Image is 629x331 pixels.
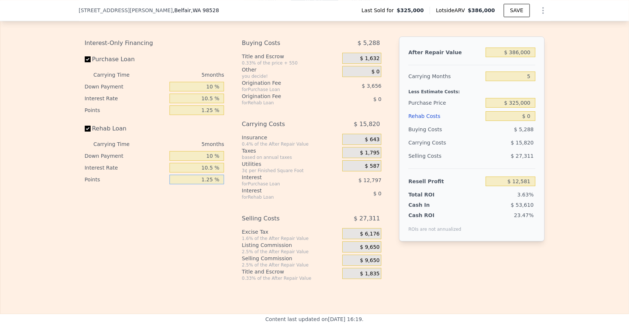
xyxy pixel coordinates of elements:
[504,4,530,17] button: SAVE
[408,175,483,188] div: Resell Profit
[242,141,339,147] div: 0.4% of the After Repair Value
[242,168,339,174] div: 3¢ per Finished Square Foot
[511,140,534,146] span: $ 15,820
[408,219,461,232] div: ROIs are not annualized
[408,46,483,59] div: After Repair Value
[144,138,224,150] div: 5 months
[85,150,167,162] div: Down Payment
[94,69,141,81] div: Carrying Time
[408,136,454,149] div: Carrying Costs
[191,7,219,13] span: , WA 98528
[360,55,380,62] span: $ 1,632
[242,93,324,100] div: Origination Fee
[242,181,324,187] div: for Purchase Loan
[85,162,167,174] div: Interest Rate
[242,249,339,255] div: 2.5% of the After Repair Value
[408,96,483,109] div: Purchase Price
[242,187,324,194] div: Interest
[361,7,397,14] span: Last Sold for
[362,83,381,89] span: $ 3,656
[242,73,339,79] div: you decide!
[360,244,380,251] span: $ 9,650
[85,56,91,62] input: Purchase Loan
[408,191,454,198] div: Total ROI
[408,149,483,163] div: Selling Costs
[408,123,483,136] div: Buying Costs
[511,202,534,208] span: $ 53,610
[85,104,167,116] div: Points
[514,212,534,218] span: 23.47%
[517,192,534,198] span: 3.63%
[242,268,339,275] div: Title and Escrow
[242,236,339,241] div: 1.6% of the After Repair Value
[242,174,324,181] div: Interest
[397,7,424,14] span: $325,000
[242,154,339,160] div: based on annual taxes
[408,70,483,83] div: Carrying Months
[242,118,324,131] div: Carrying Costs
[85,126,91,132] input: Rehab Loan
[85,122,167,135] label: Rehab Loan
[242,147,339,154] div: Taxes
[536,3,551,18] button: Show Options
[354,212,380,225] span: $ 27,311
[360,150,380,156] span: $ 1,795
[242,36,324,50] div: Buying Costs
[357,36,380,50] span: $ 5,288
[79,7,173,14] span: [STREET_ADDRESS][PERSON_NAME]
[173,7,219,14] span: , Belfair
[514,126,534,132] span: $ 5,288
[242,134,339,141] div: Insurance
[242,60,339,66] div: 0.33% of the price + 550
[85,36,224,50] div: Interest-Only Financing
[242,160,339,168] div: Utilities
[511,153,534,159] span: $ 27,311
[242,53,339,60] div: Title and Escrow
[242,87,324,93] div: for Purchase Loan
[85,174,167,185] div: Points
[85,53,167,66] label: Purchase Loan
[408,201,454,209] div: Cash In
[242,262,339,268] div: 2.5% of the After Repair Value
[94,138,141,150] div: Carrying Time
[359,177,381,183] span: $ 12,797
[360,257,380,264] span: $ 9,650
[242,66,339,73] div: Other
[365,136,380,143] span: $ 643
[468,7,495,13] span: $386,000
[242,275,339,281] div: 0.33% of the After Repair Value
[436,7,468,14] span: Lotside ARV
[242,212,324,225] div: Selling Costs
[365,163,380,170] span: $ 587
[85,81,167,93] div: Down Payment
[242,255,339,262] div: Selling Commission
[408,109,483,123] div: Rehab Costs
[85,93,167,104] div: Interest Rate
[360,271,380,277] span: $ 1,835
[242,79,324,87] div: Origination Fee
[371,69,380,75] span: $ 0
[408,212,461,219] div: Cash ROI
[144,69,224,81] div: 5 months
[354,118,380,131] span: $ 15,820
[408,83,535,96] div: Less Estimate Costs:
[242,100,324,106] div: for Rehab Loan
[373,96,381,102] span: $ 0
[360,231,380,237] span: $ 6,176
[242,241,339,249] div: Listing Commission
[242,194,324,200] div: for Rehab Loan
[242,228,339,236] div: Excise Tax
[373,191,381,196] span: $ 0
